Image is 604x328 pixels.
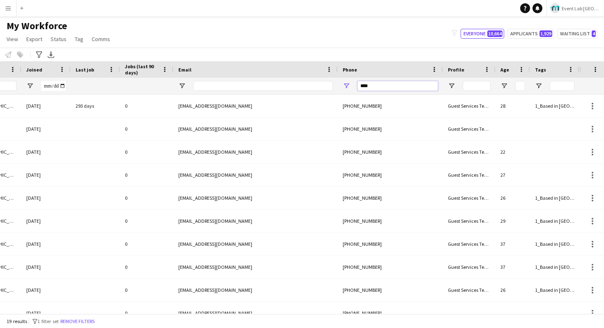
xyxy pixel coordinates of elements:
[530,187,579,209] div: 1_Based in [GEOGRAPHIC_DATA], 2_English Level = 2/3 Good
[535,82,542,90] button: Open Filter Menu
[173,279,338,301] div: [EMAIL_ADDRESS][DOMAIN_NAME]
[21,302,71,324] div: [DATE]
[37,318,59,324] span: 1 filter set
[487,30,503,37] span: 10,664
[496,233,530,255] div: 37
[173,95,338,117] div: [EMAIL_ADDRESS][DOMAIN_NAME]
[173,187,338,209] div: [EMAIL_ADDRESS][DOMAIN_NAME]
[550,81,574,91] input: Tags Filter Input
[173,118,338,140] div: [EMAIL_ADDRESS][DOMAIN_NAME]
[496,279,530,301] div: 26
[500,67,509,73] span: Age
[21,118,71,140] div: [DATE]
[338,118,443,140] div: [PHONE_NUMBER]
[173,302,338,324] div: [EMAIL_ADDRESS][DOMAIN_NAME]
[562,5,601,12] span: Event Lab [GEOGRAPHIC_DATA]
[120,279,173,301] div: 0
[120,233,173,255] div: 0
[530,256,579,278] div: 1_Based in [GEOGRAPHIC_DATA], 2_English Level = 2/3 Good
[34,50,44,60] app-action-btn: Advanced filters
[7,35,18,43] span: View
[120,141,173,163] div: 0
[550,3,560,13] img: Logo
[47,34,70,44] a: Status
[338,256,443,278] div: [PHONE_NUMBER]
[120,187,173,209] div: 0
[178,82,186,90] button: Open Filter Menu
[338,233,443,255] div: [PHONE_NUMBER]
[3,34,21,44] a: View
[463,81,491,91] input: Profile Filter Input
[21,279,71,301] div: [DATE]
[507,29,554,39] button: Applicants1,929
[592,30,596,37] span: 4
[46,50,56,60] app-action-btn: Export XLSX
[500,82,508,90] button: Open Filter Menu
[530,233,579,255] div: 1_Based in [GEOGRAPHIC_DATA]/[GEOGRAPHIC_DATA]/Ajman, 2_English Level = 2/3 Good
[338,279,443,301] div: [PHONE_NUMBER]
[343,82,350,90] button: Open Filter Menu
[21,256,71,278] div: [DATE]
[26,35,42,43] span: Export
[173,210,338,232] div: [EMAIL_ADDRESS][DOMAIN_NAME]
[530,210,579,232] div: 1_Based in [GEOGRAPHIC_DATA]/[GEOGRAPHIC_DATA]/Ajman, 2_English Level = 3/3 Excellent
[338,210,443,232] div: [PHONE_NUMBER]
[59,317,96,326] button: Remove filters
[338,187,443,209] div: [PHONE_NUMBER]
[535,67,546,73] span: Tags
[120,164,173,186] div: 0
[461,29,504,39] button: Everyone10,664
[120,256,173,278] div: 0
[343,67,357,73] span: Phone
[530,279,579,301] div: 1_Based in [GEOGRAPHIC_DATA]/[GEOGRAPHIC_DATA]/Ajman, 2_English Level = 2/3 Good
[51,35,67,43] span: Status
[173,141,338,163] div: [EMAIL_ADDRESS][DOMAIN_NAME]
[338,302,443,324] div: [PHONE_NUMBER]
[75,35,83,43] span: Tag
[338,141,443,163] div: [PHONE_NUMBER]
[125,63,159,76] span: Jobs (last 90 days)
[515,81,525,91] input: Age Filter Input
[539,30,552,37] span: 1,929
[120,118,173,140] div: 0
[496,187,530,209] div: 26
[21,233,71,255] div: [DATE]
[530,95,579,117] div: 1_Based in [GEOGRAPHIC_DATA], 2_English Level = 2/3 Good
[443,95,496,117] div: Guest Services Team
[496,141,530,163] div: 22
[443,210,496,232] div: Guest Services Team
[443,256,496,278] div: Guest Services Team
[443,118,496,140] div: Guest Services Team
[173,164,338,186] div: [EMAIL_ADDRESS][DOMAIN_NAME]
[21,141,71,163] div: [DATE]
[443,164,496,186] div: Guest Services Team
[496,256,530,278] div: 37
[173,256,338,278] div: [EMAIL_ADDRESS][DOMAIN_NAME]
[41,81,66,91] input: Joined Filter Input
[26,67,42,73] span: Joined
[178,67,191,73] span: Email
[120,95,173,117] div: 0
[76,67,94,73] span: Last job
[71,34,87,44] a: Tag
[21,95,71,117] div: [DATE]
[443,279,496,301] div: Guest Services Team
[357,81,438,91] input: Phone Filter Input
[448,82,455,90] button: Open Filter Menu
[7,20,67,32] span: My Workforce
[21,187,71,209] div: [DATE]
[443,141,496,163] div: Guest Services Team
[193,81,333,91] input: Email Filter Input
[92,35,110,43] span: Comms
[496,95,530,117] div: 28
[88,34,113,44] a: Comms
[338,164,443,186] div: [PHONE_NUMBER]
[557,29,597,39] button: Waiting list4
[21,164,71,186] div: [DATE]
[173,233,338,255] div: [EMAIL_ADDRESS][DOMAIN_NAME]
[496,210,530,232] div: 29
[120,210,173,232] div: 0
[23,34,46,44] a: Export
[120,302,173,324] div: 0
[448,67,464,73] span: Profile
